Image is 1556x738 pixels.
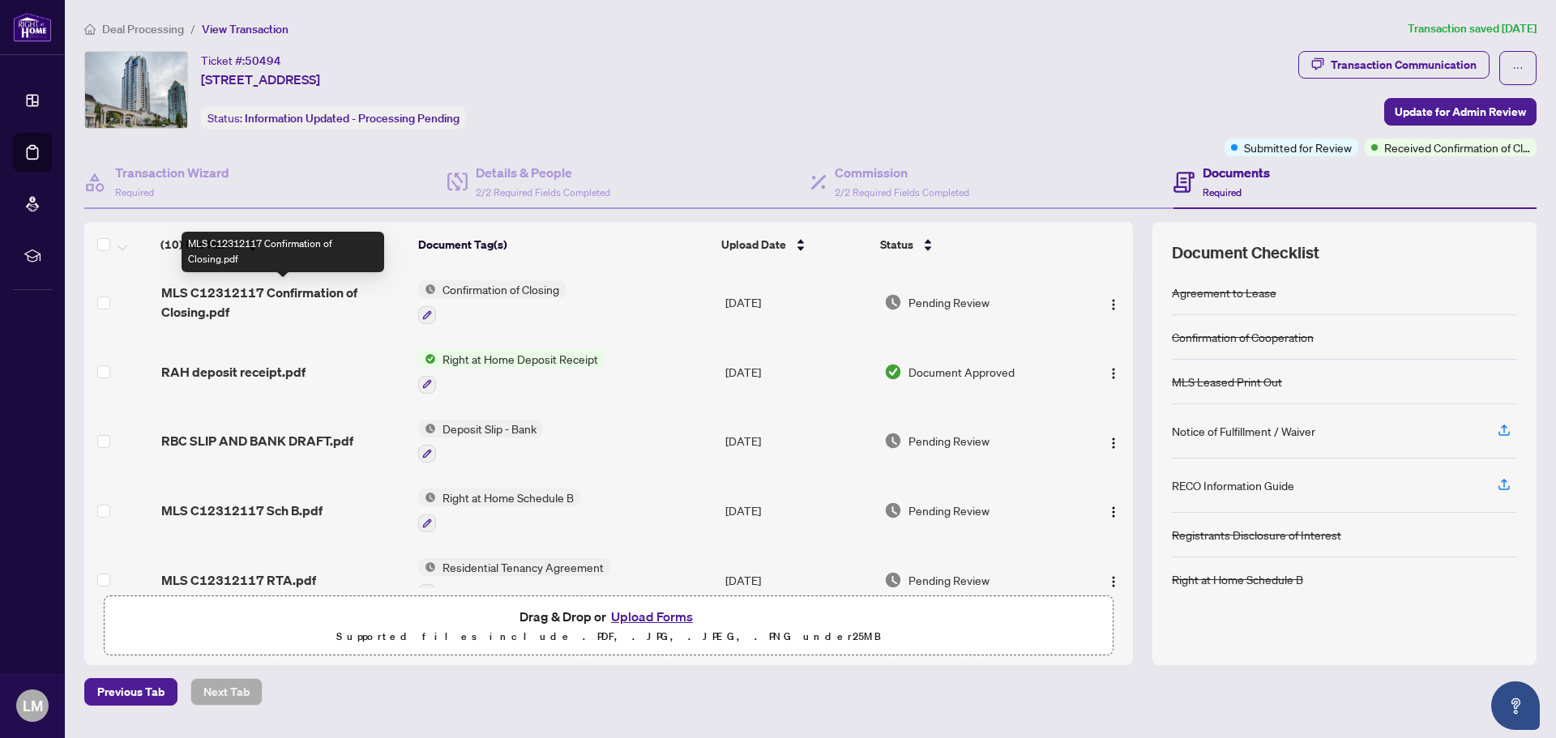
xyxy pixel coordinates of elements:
span: Update for Admin Review [1395,99,1526,125]
span: Drag & Drop orUpload FormsSupported files include .PDF, .JPG, .JPEG, .PNG under25MB [105,596,1113,656]
span: Pending Review [908,571,990,589]
h4: Details & People [476,163,610,182]
button: Next Tab [190,678,263,706]
img: Logo [1107,437,1120,450]
div: Notice of Fulfillment / Waiver [1172,422,1315,440]
h4: Transaction Wizard [115,163,229,182]
img: Status Icon [418,558,436,576]
button: Status IconDeposit Slip - Bank [418,420,543,463]
button: Status IconRight at Home Schedule B [418,488,580,532]
img: Logo [1107,367,1120,380]
button: Logo [1101,359,1126,385]
span: Right at Home Schedule B [436,488,580,506]
th: (10) File Name [154,222,411,267]
span: Deal Processing [102,22,184,36]
span: [STREET_ADDRESS] [201,70,320,89]
button: Logo [1101,428,1126,454]
button: Logo [1101,567,1126,593]
button: Update for Admin Review [1384,98,1537,126]
span: Required [115,186,154,198]
div: Confirmation of Cooperation [1172,328,1314,346]
button: Previous Tab [84,678,177,706]
span: Pending Review [908,501,990,519]
span: Deposit Slip - Bank [436,420,543,437]
span: 50494 [245,53,281,68]
span: Received Confirmation of Closing [1384,139,1530,156]
span: LM [23,694,43,717]
img: Document Status [884,501,902,519]
div: MLS Leased Print Out [1172,373,1282,390]
img: Document Status [884,293,902,311]
div: Registrants Disclosure of Interest [1172,526,1341,544]
span: Submitted for Review [1244,139,1352,156]
td: [DATE] [719,545,878,615]
td: [DATE] [719,476,878,545]
img: Document Status [884,432,902,450]
button: Status IconRight at Home Deposit Receipt [418,350,605,394]
button: Logo [1101,289,1126,315]
span: 2/2 Required Fields Completed [476,186,610,198]
span: RAH deposit receipt.pdf [161,362,306,382]
img: Logo [1107,298,1120,311]
img: Logo [1107,506,1120,518]
span: Information Updated - Processing Pending [245,111,460,126]
img: Status Icon [418,420,436,437]
li: / [190,19,195,38]
span: (10) File Name [160,236,238,254]
img: Logo [1107,575,1120,588]
span: MLS C12312117 Sch B.pdf [161,501,323,520]
div: Right at Home Schedule B [1172,570,1303,588]
p: Supported files include .PDF, .JPG, .JPEG, .PNG under 25 MB [114,627,1103,646]
div: RECO Information Guide [1172,476,1294,494]
span: ellipsis [1512,62,1524,74]
img: Document Status [884,363,902,381]
h4: Commission [835,163,969,182]
span: Document Checklist [1172,241,1319,264]
button: Status IconResidential Tenancy Agreement [418,558,610,602]
span: Confirmation of Closing [436,280,566,298]
span: Drag & Drop or [519,606,698,627]
div: Agreement to Lease [1172,284,1276,301]
span: Previous Tab [97,679,165,705]
button: Upload Forms [606,606,698,627]
span: Document Approved [908,363,1015,381]
button: Open asap [1491,681,1540,730]
div: Ticket #: [201,51,281,70]
button: Transaction Communication [1298,51,1490,79]
td: [DATE] [719,407,878,476]
span: Upload Date [721,236,786,254]
button: Logo [1101,497,1126,523]
div: Transaction Communication [1331,52,1477,78]
img: Document Status [884,571,902,589]
td: [DATE] [719,267,878,337]
img: Status Icon [418,280,436,298]
img: IMG-C12312117_1.jpg [85,52,187,128]
span: home [84,23,96,35]
article: Transaction saved [DATE] [1408,19,1537,38]
img: Status Icon [418,350,436,368]
span: MLS C12312117 RTA.pdf [161,570,316,590]
button: Status IconConfirmation of Closing [418,280,566,324]
div: MLS C12312117 Confirmation of Closing.pdf [182,232,384,272]
span: Status [880,236,913,254]
th: Upload Date [715,222,874,267]
div: Status: [201,107,466,129]
span: Pending Review [908,432,990,450]
span: Residential Tenancy Agreement [436,558,610,576]
img: logo [13,12,52,42]
span: View Transaction [202,22,289,36]
img: Status Icon [418,488,436,506]
span: 2/2 Required Fields Completed [835,186,969,198]
td: [DATE] [719,337,878,407]
span: Right at Home Deposit Receipt [436,350,605,368]
th: Document Tag(s) [412,222,716,267]
h4: Documents [1203,163,1270,182]
th: Status [874,222,1072,267]
span: MLS C12312117 Confirmation of Closing.pdf [161,283,405,322]
span: Pending Review [908,293,990,311]
span: Required [1203,186,1242,198]
span: RBC SLIP AND BANK DRAFT.pdf [161,431,353,450]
